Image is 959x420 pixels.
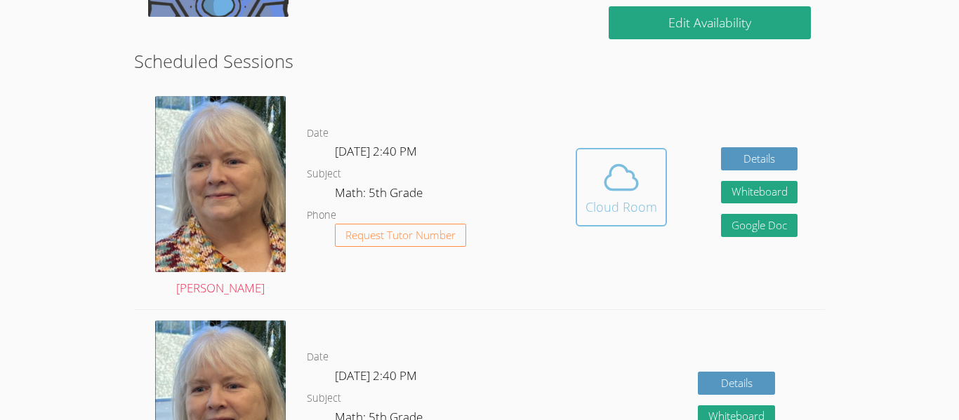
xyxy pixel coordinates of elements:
dd: Math: 5th Grade [335,183,425,207]
button: Cloud Room [576,148,667,226]
span: [DATE] 2:40 PM [335,367,417,384]
a: Details [698,372,775,395]
dt: Date [307,348,329,366]
h2: Scheduled Sessions [134,48,825,74]
img: Screen%20Shot%202022-10-08%20at%202.27.06%20PM.png [155,96,286,272]
span: Request Tutor Number [345,230,456,241]
span: [DATE] 2:40 PM [335,143,417,159]
a: Edit Availability [609,6,811,39]
div: Cloud Room [586,197,657,217]
a: [PERSON_NAME] [155,96,286,299]
button: Request Tutor Number [335,224,466,247]
a: Details [721,147,798,170]
button: Whiteboard [721,181,798,204]
dt: Date [307,125,329,142]
dt: Subject [307,390,341,407]
a: Google Doc [721,214,798,237]
dt: Subject [307,165,341,183]
dt: Phone [307,207,336,224]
